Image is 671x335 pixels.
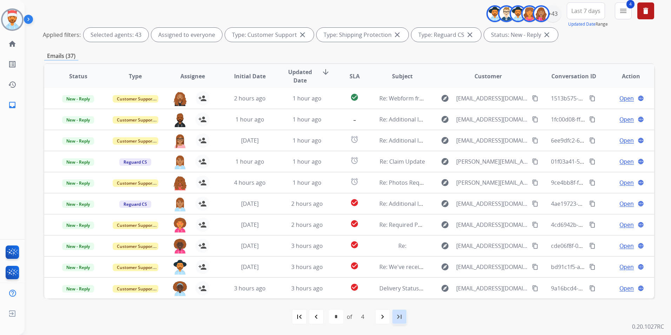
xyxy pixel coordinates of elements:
mat-icon: content_copy [589,285,596,291]
mat-icon: language [638,264,644,270]
div: Type: Customer Support [225,28,314,42]
span: Open [619,263,634,271]
span: Open [619,115,634,124]
mat-icon: - [350,114,359,123]
span: New - Reply [62,137,94,145]
span: New - Reply [62,243,94,250]
mat-icon: content_copy [532,264,538,270]
span: bd91c1f5-a843-44d4-970a-c445258c35ef [551,263,656,271]
mat-icon: check_circle [350,219,359,228]
mat-icon: content_copy [589,201,596,207]
span: New - Reply [62,201,94,208]
button: Last 7 days [567,2,605,19]
mat-icon: alarm [350,135,359,144]
span: Subject [392,72,413,80]
span: 1 hour ago [293,158,321,165]
mat-icon: language [638,222,644,228]
span: New - Reply [62,95,94,103]
span: [PERSON_NAME][EMAIL_ADDRESS][PERSON_NAME][DOMAIN_NAME] [456,178,528,187]
img: avatar [2,10,22,29]
span: [EMAIL_ADDRESS][DOMAIN_NAME] [456,199,528,208]
span: 4cd6942b-3700-40e4-b6c0-7407b1e07b39 [551,221,660,229]
mat-icon: language [638,116,644,123]
mat-icon: explore [441,221,449,229]
mat-icon: language [638,243,644,249]
span: Open [619,284,634,293]
mat-icon: check_circle [350,93,359,101]
mat-icon: explore [441,284,449,293]
mat-icon: content_copy [589,222,596,228]
span: 2 hours ago [234,94,266,102]
div: Type: Shipping Protection [317,28,408,42]
mat-icon: language [638,201,644,207]
span: [EMAIL_ADDRESS][DOMAIN_NAME] [456,94,528,103]
mat-icon: person_add [198,115,207,124]
mat-icon: content_copy [532,137,538,144]
mat-icon: home [8,40,16,48]
mat-icon: check_circle [350,262,359,270]
span: 6ee9dfc2-6c29-4258-b8e7-77d7a2e51d23 [551,137,658,144]
span: SLA [350,72,360,80]
span: Customer Support [113,243,158,250]
span: Re: Claim Update [380,158,425,165]
mat-icon: content_copy [532,158,538,165]
mat-icon: check_circle [350,241,359,249]
span: Re: We've received your product [379,263,465,271]
span: Reguard CS [119,158,151,166]
span: New - Reply [62,222,94,229]
img: agent-avatar [173,260,187,275]
span: cde06f8f-0b3a-4758-8113-6e920f385715 [551,242,655,250]
mat-icon: content_copy [532,222,538,228]
mat-icon: explore [441,157,449,166]
span: 1 hour ago [235,116,264,123]
span: 1 hour ago [293,137,321,144]
img: agent-avatar [173,91,187,106]
span: Customer Support [113,95,158,103]
span: Re: Required Photos [379,221,433,229]
mat-icon: last_page [395,313,404,321]
mat-icon: content_copy [589,243,596,249]
mat-icon: person_add [198,263,207,271]
span: Open [619,221,634,229]
mat-icon: close [466,31,474,39]
mat-icon: list_alt [8,60,16,68]
span: Re: Photos Requested [379,179,438,186]
img: agent-avatar [173,176,187,190]
span: 2 hours ago [291,200,323,208]
div: Assigned to everyone [151,28,222,42]
span: Re: Webform from [EMAIL_ADDRESS][DOMAIN_NAME] on [DATE] [379,94,548,102]
mat-icon: person_add [198,136,207,145]
mat-icon: content_copy [532,179,538,186]
span: 1 hour ago [293,116,321,123]
span: Customer Support [113,116,158,124]
mat-icon: content_copy [532,285,538,291]
span: Customer Support [113,222,158,229]
span: [EMAIL_ADDRESS][DOMAIN_NAME] [456,115,528,124]
p: Applied filters: [43,31,81,39]
div: of [347,313,352,321]
mat-icon: check_circle [350,283,359,291]
span: Last 7 days [571,9,600,12]
span: Open [619,199,634,208]
span: Open [619,157,634,166]
span: 2 hours ago [291,221,323,229]
span: 4 hours ago [234,179,266,186]
span: [DATE] [241,221,259,229]
mat-icon: language [638,95,644,101]
mat-icon: history [8,80,16,89]
mat-icon: explore [441,94,449,103]
span: 1 hour ago [235,158,264,165]
div: Type: Reguard CS [411,28,481,42]
span: [EMAIL_ADDRESS][DOMAIN_NAME] [456,284,528,293]
mat-icon: content_copy [589,95,596,101]
mat-icon: close [298,31,307,39]
mat-icon: person_add [198,157,207,166]
span: Updated Date [284,68,316,85]
img: agent-avatar [173,112,187,127]
span: Re: Additional Information [379,137,449,144]
mat-icon: menu [619,7,627,15]
mat-icon: content_copy [589,116,596,123]
mat-icon: language [638,285,644,291]
img: agent-avatar [173,218,187,232]
mat-icon: alarm [350,177,359,186]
